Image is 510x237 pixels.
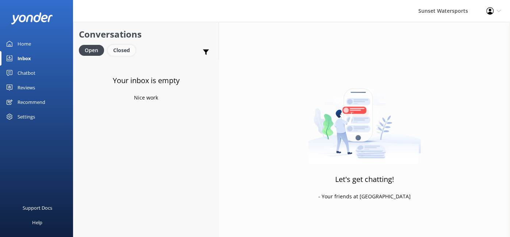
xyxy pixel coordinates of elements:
[134,94,158,102] p: Nice work
[113,75,180,86] h3: Your inbox is empty
[318,193,411,201] p: - Your friends at [GEOGRAPHIC_DATA]
[335,174,394,185] h3: Let's get chatting!
[11,12,53,24] img: yonder-white-logo.png
[79,46,108,54] a: Open
[79,27,213,41] h2: Conversations
[18,51,31,66] div: Inbox
[18,66,35,80] div: Chatbot
[18,80,35,95] div: Reviews
[79,45,104,56] div: Open
[18,36,31,51] div: Home
[32,215,42,230] div: Help
[23,201,52,215] div: Support Docs
[308,73,421,164] img: artwork of a man stealing a conversation from at giant smartphone
[18,109,35,124] div: Settings
[18,95,45,109] div: Recommend
[108,46,139,54] a: Closed
[108,45,135,56] div: Closed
